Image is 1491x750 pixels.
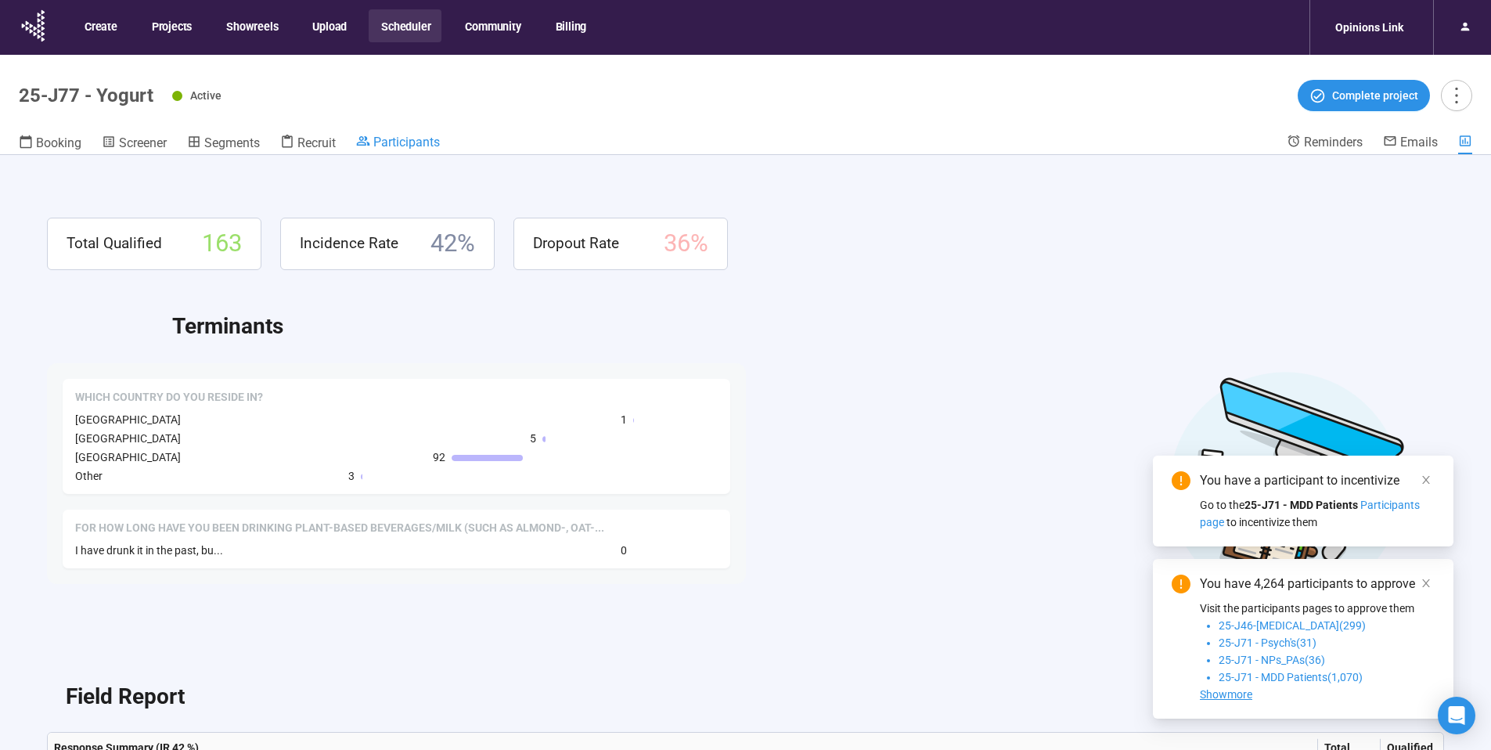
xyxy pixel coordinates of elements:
span: Total Qualified [67,232,162,255]
span: I have drunk it in the past, bu... [75,544,223,557]
span: 1 [621,411,627,428]
span: Complete project [1332,87,1418,104]
span: Dropout Rate [533,232,619,255]
span: 5 [530,430,536,447]
a: Booking [19,134,81,154]
button: Create [72,9,128,42]
span: Booking [36,135,81,150]
span: 25-J46-[MEDICAL_DATA](299) [1219,619,1366,632]
span: Which country do you reside in? [75,390,263,406]
span: Screener [119,135,167,150]
div: Opinions Link [1326,13,1413,42]
button: Community [452,9,531,42]
span: 42 % [430,225,475,263]
span: Participants [373,135,440,150]
p: Visit the participants pages to approve them [1200,600,1435,617]
span: [GEOGRAPHIC_DATA] [75,451,181,463]
button: Projects [139,9,203,42]
span: Reminders [1304,135,1363,150]
span: exclamation-circle [1172,575,1190,593]
img: Desktop work notes [1169,370,1405,605]
a: Participants [356,134,440,153]
span: Recruit [297,135,336,150]
span: 36 % [664,225,708,263]
span: 3 [348,467,355,485]
span: 25-J71 - NPs_PAs(36) [1219,654,1325,666]
div: You have a participant to incentivize [1200,471,1435,490]
span: Showmore [1200,688,1252,701]
div: You have 4,264 participants to approve [1200,575,1435,593]
h1: 25-J77 - Yogurt [19,85,153,106]
span: [GEOGRAPHIC_DATA] [75,413,181,426]
span: Segments [204,135,260,150]
a: Screener [102,134,167,154]
strong: 25-J71 - MDD Patients [1244,499,1358,511]
button: Billing [543,9,598,42]
div: Open Intercom Messenger [1438,697,1475,734]
a: Segments [187,134,260,154]
button: Showreels [214,9,289,42]
span: 25-J71 - Psych's(31) [1219,636,1316,649]
button: Complete project [1298,80,1430,111]
button: more [1441,80,1472,111]
span: Emails [1400,135,1438,150]
a: Reminders [1287,134,1363,153]
button: Upload [300,9,358,42]
a: Emails [1383,134,1438,153]
span: more [1446,85,1467,106]
span: [GEOGRAPHIC_DATA] [75,432,181,445]
button: Scheduler [369,9,441,42]
span: 163 [202,225,242,263]
div: Go to the to incentivize them [1200,496,1435,531]
span: 0 [621,542,627,559]
span: 92 [433,449,445,466]
span: For how long have you been drinking Plant-Based Beverages/Milk (such as almond-, oat-, or soy-bas... [75,521,604,536]
span: close [1421,578,1432,589]
span: Incidence Rate [300,232,398,255]
h2: Terminants [172,309,1444,344]
span: Other [75,470,103,482]
span: close [1421,474,1432,485]
span: exclamation-circle [1172,471,1190,490]
a: Recruit [280,134,336,154]
h2: Field Report [66,680,185,714]
span: 25-J71 - MDD Patients(1,070) [1219,671,1363,683]
span: Active [190,89,221,102]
